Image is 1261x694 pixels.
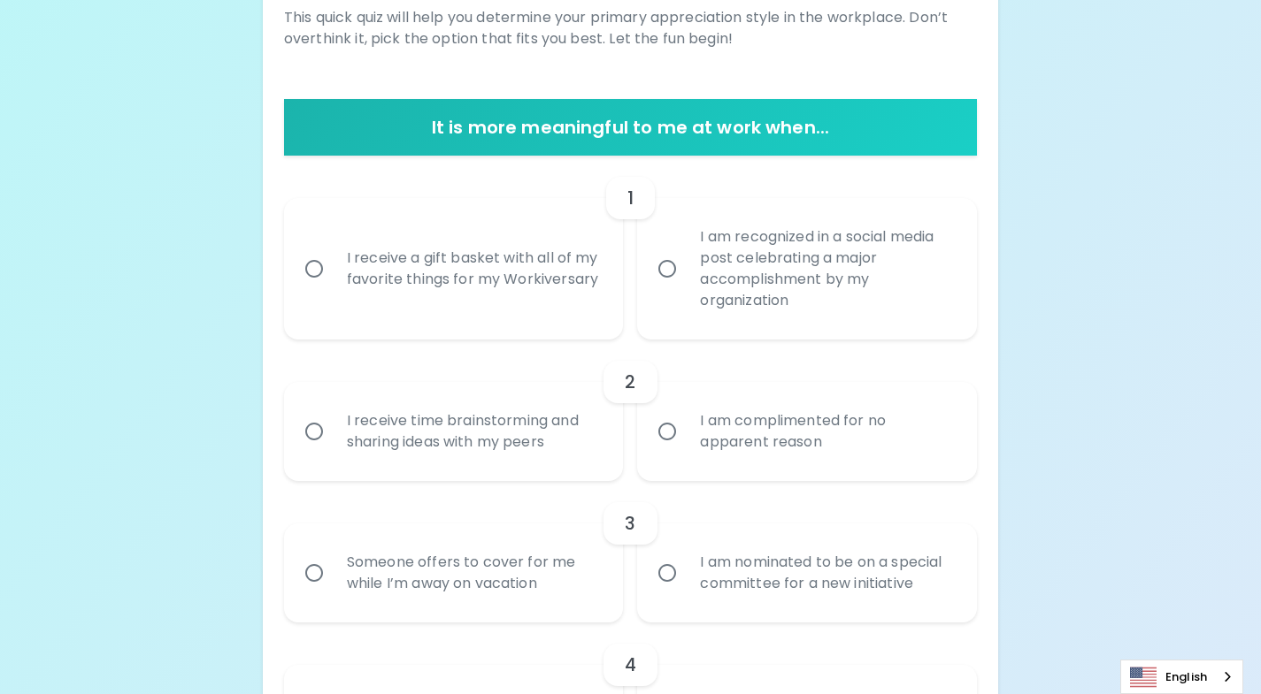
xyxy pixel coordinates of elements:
h6: 3 [625,509,635,538]
a: English [1121,660,1242,693]
div: choice-group-check [284,481,977,622]
h6: 1 [627,184,634,212]
aside: Language selected: English [1120,660,1243,694]
div: I am nominated to be on a special committee for a new initiative [686,530,967,615]
h6: It is more meaningful to me at work when... [291,113,970,141]
h6: 4 [625,651,636,679]
div: I receive time brainstorming and sharing ideas with my peers [333,389,614,474]
div: Someone offers to cover for me while I’m away on vacation [333,530,614,615]
h6: 2 [625,368,635,396]
div: I am complimented for no apparent reason [686,389,967,474]
div: Language [1120,660,1243,694]
div: I am recognized in a social media post celebrating a major accomplishment by my organization [686,205,967,332]
p: This quick quiz will help you determine your primary appreciation style in the workplace. Don’t o... [284,7,977,50]
div: I receive a gift basket with all of my favorite things for my Workiversary [333,226,614,311]
div: choice-group-check [284,156,977,339]
div: choice-group-check [284,339,977,481]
